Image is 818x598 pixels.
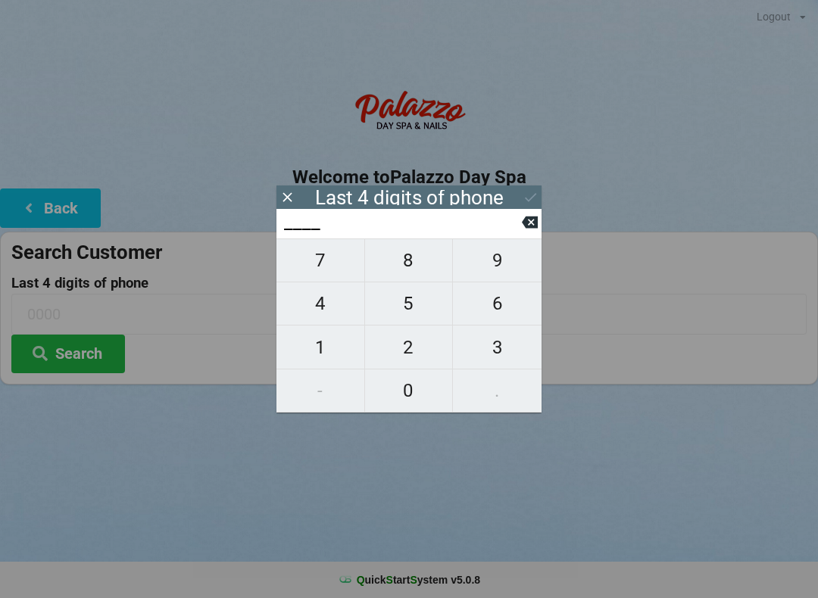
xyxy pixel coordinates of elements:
button: 3 [453,325,542,369]
span: 7 [276,244,364,276]
button: 6 [453,282,542,325]
button: 8 [365,238,454,282]
span: 8 [365,244,453,276]
span: 2 [365,332,453,363]
button: 5 [365,282,454,325]
span: 9 [453,244,542,276]
span: 1 [276,332,364,363]
span: 3 [453,332,542,363]
button: 7 [276,238,365,282]
button: 4 [276,282,365,325]
span: 5 [365,288,453,319]
span: 6 [453,288,542,319]
button: 2 [365,325,454,369]
button: 9 [453,238,542,282]
span: 0 [365,375,453,406]
span: 4 [276,288,364,319]
div: Last 4 digits of phone [315,190,504,205]
button: 0 [365,369,454,413]
button: 1 [276,325,365,369]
